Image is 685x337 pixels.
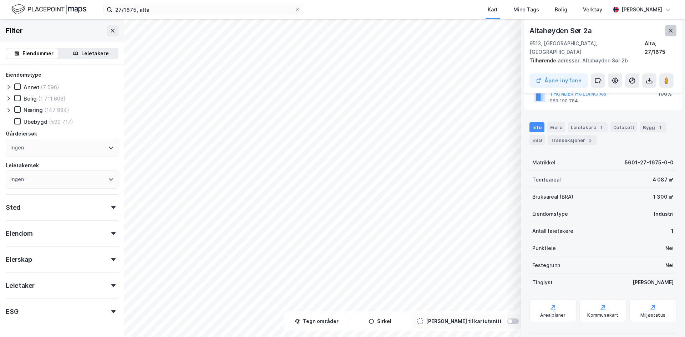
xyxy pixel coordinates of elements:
[587,137,594,144] div: 3
[532,261,560,270] div: Festegrunn
[350,314,410,328] button: Sirkel
[22,49,54,58] div: Eiendommer
[547,122,565,132] div: Eiere
[532,158,555,167] div: Matrikkel
[621,5,662,14] div: [PERSON_NAME]
[24,95,37,102] div: Bolig
[645,39,676,56] div: Alta, 27/1675
[532,244,556,252] div: Punktleie
[6,161,39,170] div: Leietakersøk
[625,158,674,167] div: 5601-27-1675-0-0
[532,278,553,287] div: Tinglyst
[555,5,567,14] div: Bolig
[112,4,294,15] input: Søk på adresse, matrikkel, gårdeiere, leietakere eller personer
[24,118,47,125] div: Ubebygd
[532,210,568,218] div: Eiendomstype
[587,312,618,318] div: Kommunekart
[532,193,573,201] div: Bruksareal (BRA)
[44,107,69,113] div: (147 984)
[653,175,674,184] div: 4 087 ㎡
[6,281,35,290] div: Leietaker
[6,307,18,316] div: ESG
[640,312,665,318] div: Miljøstatus
[665,244,674,252] div: Nei
[653,193,674,201] div: 1 300 ㎡
[529,122,544,132] div: Info
[610,122,637,132] div: Datasett
[654,210,674,218] div: Industri
[24,107,43,113] div: Næring
[6,129,37,138] div: Gårdeiersøk
[529,25,593,36] div: Altahøyden Sør 2a
[11,3,86,16] img: logo.f888ab2527a4732fd821a326f86c7f29.svg
[640,122,666,132] div: Bygg
[513,5,539,14] div: Mine Tags
[38,95,66,102] div: (1 711 606)
[532,175,561,184] div: Tomteareal
[649,303,685,337] iframe: Chat Widget
[658,90,672,98] div: 100%
[568,122,608,132] div: Leietakere
[598,124,605,131] div: 1
[529,135,545,145] div: ESG
[49,118,73,125] div: (599 717)
[540,312,565,318] div: Arealplaner
[6,71,41,79] div: Eiendomstype
[6,25,23,36] div: Filter
[633,278,674,287] div: [PERSON_NAME]
[426,317,502,326] div: [PERSON_NAME] til kartutsnitt
[583,5,602,14] div: Verktøy
[6,255,32,264] div: Eierskap
[649,303,685,337] div: Kontrollprogram for chat
[529,73,588,88] button: Åpne i ny fane
[286,314,347,328] button: Tegn områder
[6,229,33,238] div: Eiendom
[550,98,578,104] div: 989 190 784
[656,124,664,131] div: 1
[81,49,109,58] div: Leietakere
[665,261,674,270] div: Nei
[6,203,21,212] div: Sted
[10,143,24,152] div: Ingen
[548,135,597,145] div: Transaksjoner
[529,39,645,56] div: 9513, [GEOGRAPHIC_DATA], [GEOGRAPHIC_DATA]
[529,57,582,63] span: Tilhørende adresser:
[24,84,39,91] div: Annet
[529,56,671,65] div: Altahøyden Sør 2b
[10,175,24,184] div: Ingen
[41,84,59,91] div: (7 596)
[532,227,573,235] div: Antall leietakere
[488,5,498,14] div: Kart
[671,227,674,235] div: 1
